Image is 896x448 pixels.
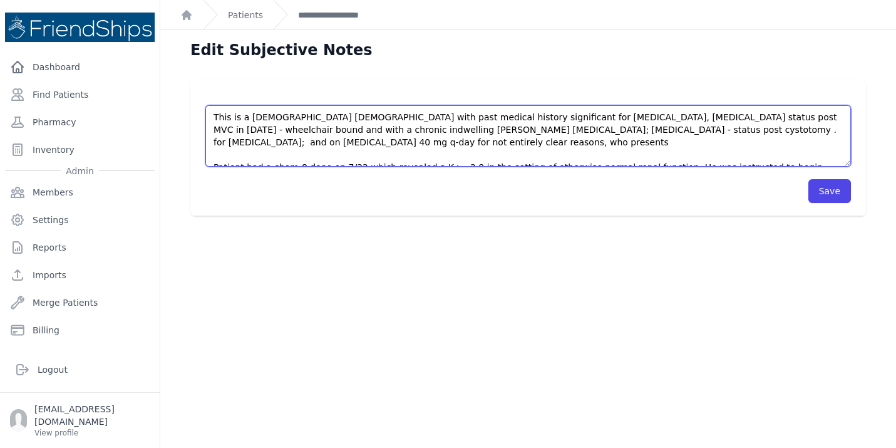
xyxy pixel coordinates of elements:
[10,357,150,382] a: Logout
[5,345,155,370] a: Organizations
[190,40,373,60] h1: Edit Subjective Notes
[5,137,155,162] a: Inventory
[5,290,155,315] a: Merge Patients
[5,110,155,135] a: Pharmacy
[5,82,155,107] a: Find Patients
[5,13,155,42] img: Medical Missions EMR
[5,318,155,343] a: Billing
[5,55,155,80] a: Dashboard
[5,263,155,288] a: Imports
[228,9,263,21] a: Patients
[5,207,155,232] a: Settings
[34,428,150,438] p: View profile
[34,403,150,428] p: [EMAIL_ADDRESS][DOMAIN_NAME]
[61,165,99,177] span: Admin
[5,235,155,260] a: Reports
[205,105,851,167] textarea: This is a [DEMOGRAPHIC_DATA] [DEMOGRAPHIC_DATA] with past medical history significant for [MEDICA...
[10,403,150,438] a: [EMAIL_ADDRESS][DOMAIN_NAME] View profile
[808,179,851,203] button: Save
[5,180,155,205] a: Members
